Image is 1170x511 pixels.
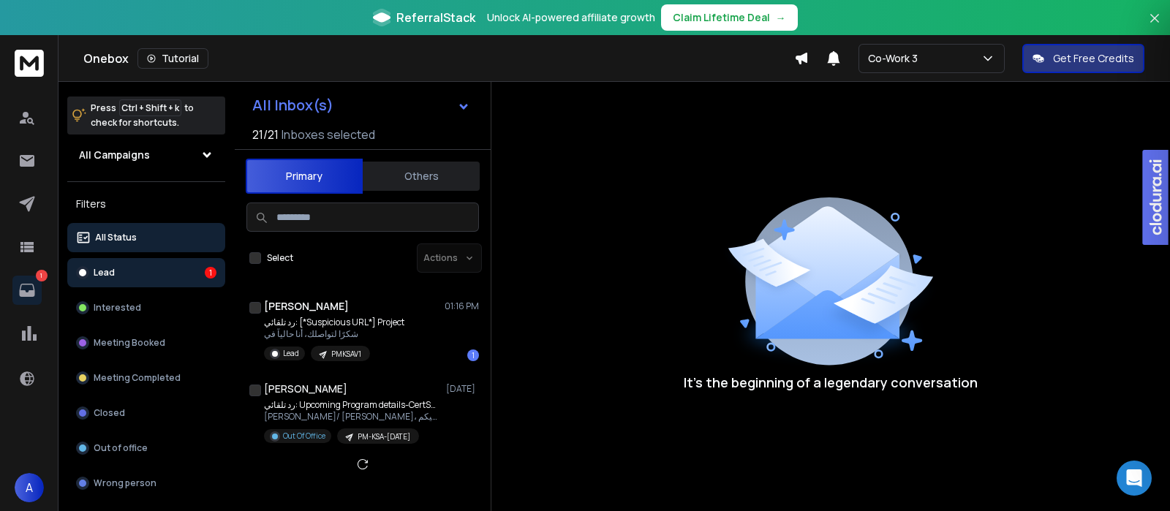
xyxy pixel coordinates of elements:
[1145,9,1164,44] button: Close banner
[94,302,141,314] p: Interested
[396,9,475,26] span: ReferralStack
[67,469,225,498] button: Wrong person
[776,10,786,25] span: →
[67,223,225,252] button: All Status
[264,299,349,314] h1: [PERSON_NAME]
[264,399,439,411] p: رد تلقائي: Upcoming Program details-CertScope
[264,328,404,340] p: شكرًا لتواصلك، أنا حالياً في
[67,258,225,287] button: Lead1
[119,99,181,116] span: Ctrl + Shift + k
[67,194,225,214] h3: Filters
[94,267,115,279] p: Lead
[264,382,347,396] h1: [PERSON_NAME]
[67,434,225,463] button: Out of office
[36,270,48,281] p: 1
[331,349,361,360] p: PMKSAV1
[67,293,225,322] button: Interested
[94,372,181,384] p: Meeting Completed
[264,411,439,423] p: [PERSON_NAME]/ [PERSON_NAME]، السلام عليكم
[83,48,794,69] div: Onebox
[91,101,194,130] p: Press to check for shortcuts.
[1117,461,1152,496] div: Open Intercom Messenger
[1022,44,1144,73] button: Get Free Credits
[282,126,375,143] h3: Inboxes selected
[15,473,44,502] button: A
[79,148,150,162] h1: All Campaigns
[252,126,279,143] span: 21 / 21
[241,91,482,120] button: All Inbox(s)
[283,431,325,442] p: Out Of Office
[445,300,479,312] p: 01:16 PM
[252,98,333,113] h1: All Inbox(s)
[868,51,924,66] p: Co-Work 3
[267,252,293,264] label: Select
[137,48,208,69] button: Tutorial
[67,140,225,170] button: All Campaigns
[94,477,156,489] p: Wrong person
[446,383,479,395] p: [DATE]
[94,442,148,454] p: Out of office
[246,159,363,194] button: Primary
[94,337,165,349] p: Meeting Booked
[358,431,410,442] p: PM-KSA-[DATE]
[467,349,479,361] div: 1
[205,267,216,279] div: 1
[67,398,225,428] button: Closed
[661,4,798,31] button: Claim Lifetime Deal→
[283,348,299,359] p: Lead
[487,10,655,25] p: Unlock AI-powered affiliate growth
[1053,51,1134,66] p: Get Free Credits
[684,372,978,393] p: It’s the beginning of a legendary conversation
[67,363,225,393] button: Meeting Completed
[94,407,125,419] p: Closed
[363,160,480,192] button: Others
[95,232,137,243] p: All Status
[12,276,42,305] a: 1
[67,328,225,357] button: Meeting Booked
[264,317,404,328] p: رد تلقائي: [*Suspicious URL*] Project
